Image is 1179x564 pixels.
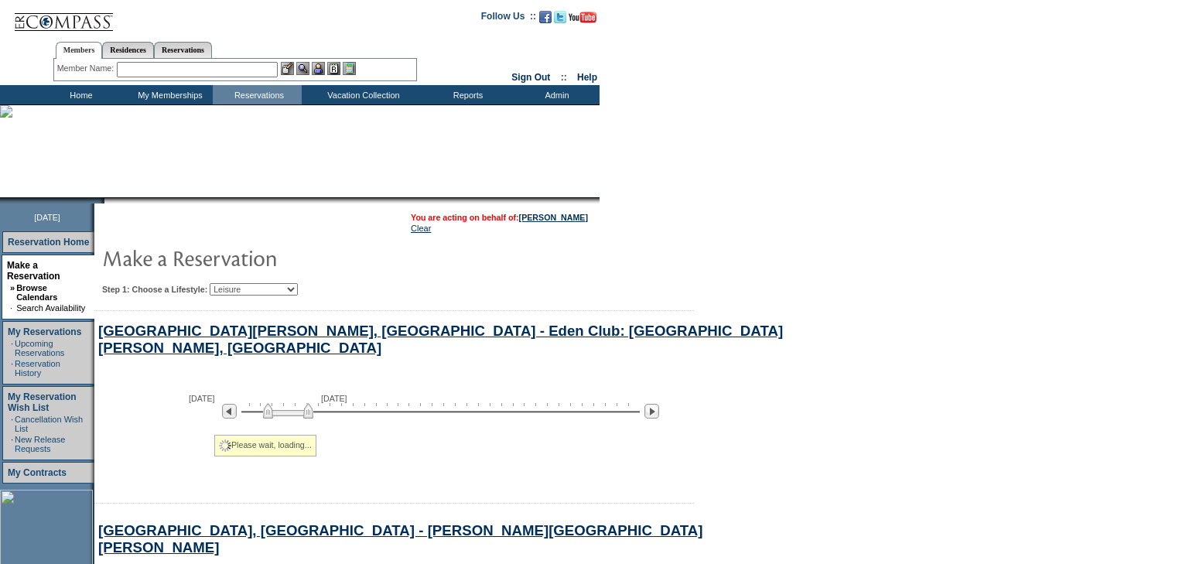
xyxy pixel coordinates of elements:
[57,62,117,75] div: Member Name:
[312,62,325,75] img: Impersonate
[296,62,309,75] img: View
[539,11,552,23] img: Become our fan on Facebook
[15,435,65,453] a: New Release Requests
[481,9,536,28] td: Follow Us ::
[302,85,422,104] td: Vacation Collection
[15,339,64,357] a: Upcoming Reservations
[343,62,356,75] img: b_calculator.gif
[327,62,340,75] img: Reservations
[154,42,212,58] a: Reservations
[411,224,431,233] a: Clear
[281,62,294,75] img: b_edit.gif
[214,435,316,456] div: Please wait, loading...
[219,439,231,452] img: spinner2.gif
[11,339,13,357] td: ·
[8,391,77,413] a: My Reservation Wish List
[104,197,106,203] img: blank.gif
[554,11,566,23] img: Follow us on Twitter
[189,394,215,403] span: [DATE]
[519,213,588,222] a: [PERSON_NAME]
[554,15,566,25] a: Follow us on Twitter
[411,213,588,222] span: You are acting on behalf of:
[98,522,703,555] a: [GEOGRAPHIC_DATA], [GEOGRAPHIC_DATA] - [PERSON_NAME][GEOGRAPHIC_DATA][PERSON_NAME]
[10,283,15,292] b: »
[8,467,67,478] a: My Contracts
[569,12,596,23] img: Subscribe to our YouTube Channel
[102,242,412,273] img: pgTtlMakeReservation.gif
[98,323,783,356] a: [GEOGRAPHIC_DATA][PERSON_NAME], [GEOGRAPHIC_DATA] - Eden Club: [GEOGRAPHIC_DATA][PERSON_NAME], [G...
[569,15,596,25] a: Subscribe to our YouTube Channel
[15,415,83,433] a: Cancellation Wish List
[561,72,567,83] span: ::
[539,15,552,25] a: Become our fan on Facebook
[10,303,15,313] td: ·
[102,42,154,58] a: Residences
[8,326,81,337] a: My Reservations
[35,85,124,104] td: Home
[11,359,13,378] td: ·
[422,85,511,104] td: Reports
[99,197,104,203] img: promoShadowLeftCorner.gif
[511,85,600,104] td: Admin
[124,85,213,104] td: My Memberships
[11,435,13,453] td: ·
[102,285,207,294] b: Step 1: Choose a Lifestyle:
[34,213,60,222] span: [DATE]
[577,72,597,83] a: Help
[15,359,60,378] a: Reservation History
[222,404,237,419] img: Previous
[16,303,85,313] a: Search Availability
[644,404,659,419] img: Next
[16,283,57,302] a: Browse Calendars
[511,72,550,83] a: Sign Out
[8,237,89,248] a: Reservation Home
[321,394,347,403] span: [DATE]
[213,85,302,104] td: Reservations
[11,415,13,433] td: ·
[7,260,60,282] a: Make a Reservation
[56,42,103,59] a: Members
